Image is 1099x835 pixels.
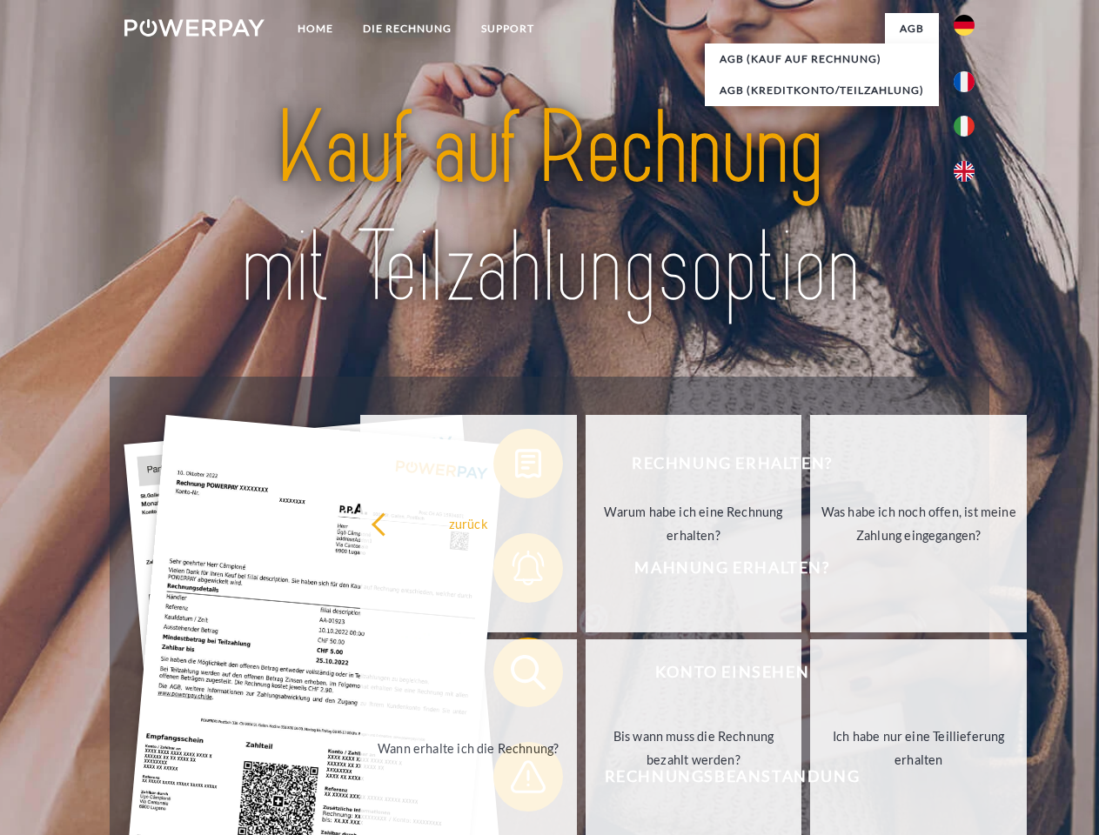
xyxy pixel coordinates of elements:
[466,13,549,44] a: SUPPORT
[821,725,1016,772] div: Ich habe nur eine Teillieferung erhalten
[885,13,939,44] a: agb
[810,415,1027,632] a: Was habe ich noch offen, ist meine Zahlung eingegangen?
[283,13,348,44] a: Home
[954,15,975,36] img: de
[348,13,466,44] a: DIE RECHNUNG
[821,500,1016,547] div: Was habe ich noch offen, ist meine Zahlung eingegangen?
[371,511,566,535] div: zurück
[954,161,975,182] img: en
[705,43,939,75] a: AGB (Kauf auf Rechnung)
[124,19,265,37] img: logo-powerpay-white.svg
[596,500,792,547] div: Warum habe ich eine Rechnung erhalten?
[166,83,933,333] img: title-powerpay_de.svg
[705,75,939,106] a: AGB (Kreditkonto/Teilzahlung)
[954,116,975,137] img: it
[596,725,792,772] div: Bis wann muss die Rechnung bezahlt werden?
[954,71,975,92] img: fr
[371,736,566,759] div: Wann erhalte ich die Rechnung?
